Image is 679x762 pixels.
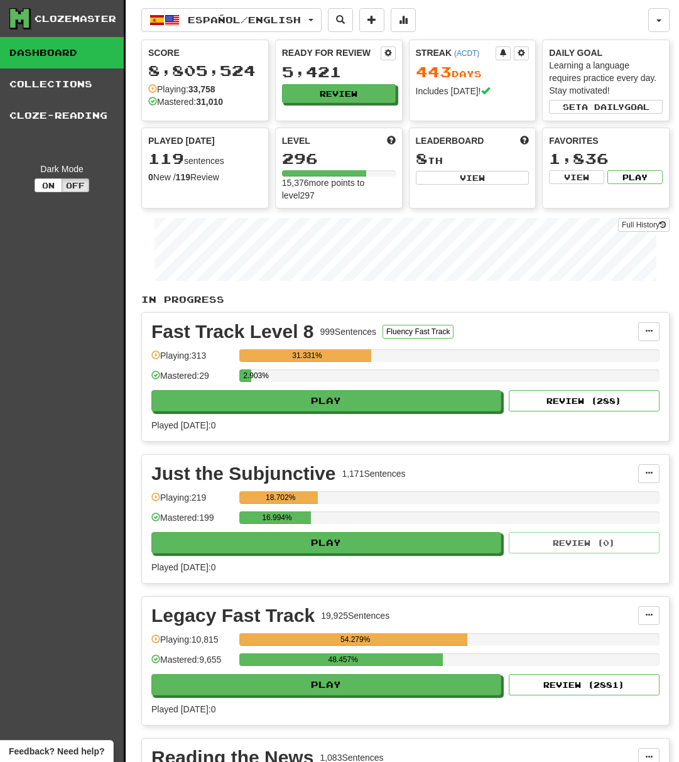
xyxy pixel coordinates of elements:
[618,218,670,232] a: Full History
[151,464,335,483] div: Just the Subjunctive
[282,134,310,147] span: Level
[416,63,452,80] span: 443
[549,170,604,184] button: View
[282,151,396,166] div: 296
[148,95,223,108] div: Mastered:
[416,46,496,59] div: Streak
[416,134,484,147] span: Leaderboard
[141,8,322,32] button: Español/English
[151,532,501,553] button: Play
[243,511,310,524] div: 16.994%
[321,609,389,622] div: 19,925 Sentences
[282,46,381,59] div: Ready for Review
[148,150,184,167] span: 119
[148,171,262,183] div: New / Review
[148,172,153,182] strong: 0
[509,532,660,553] button: Review (0)
[151,674,501,695] button: Play
[188,84,215,94] strong: 33,758
[141,293,670,306] p: In Progress
[416,171,530,185] button: View
[148,46,262,59] div: Score
[549,134,663,147] div: Favorites
[416,150,428,167] span: 8
[387,134,396,147] span: Score more points to level up
[35,13,116,25] div: Clozemaster
[151,704,215,714] span: Played [DATE]: 0
[151,562,215,572] span: Played [DATE]: 0
[9,745,104,758] span: Open feedback widget
[359,8,384,32] button: Add sentence to collection
[151,322,314,341] div: Fast Track Level 8
[416,151,530,167] div: th
[282,84,396,103] button: Review
[148,151,262,167] div: sentences
[383,325,454,339] button: Fluency Fast Track
[196,97,223,107] strong: 31,010
[582,102,624,111] span: a daily
[328,8,353,32] button: Search sentences
[148,63,262,79] div: 8,805,524
[243,653,443,666] div: 48.457%
[62,178,89,192] button: Off
[320,325,377,338] div: 999 Sentences
[243,491,318,504] div: 18.702%
[520,134,529,147] span: This week in points, UTC
[282,64,396,80] div: 5,421
[151,369,233,390] div: Mastered: 29
[509,674,660,695] button: Review (2881)
[151,653,233,674] div: Mastered: 9,655
[391,8,416,32] button: More stats
[549,46,663,59] div: Daily Goal
[549,100,663,114] button: Seta dailygoal
[416,64,530,80] div: Day s
[243,369,251,382] div: 2.903%
[151,633,233,654] div: Playing: 10,815
[148,134,215,147] span: Played [DATE]
[549,59,663,97] div: Learning a language requires practice every day. Stay motivated!
[9,163,114,175] div: Dark Mode
[151,606,315,625] div: Legacy Fast Track
[151,390,501,411] button: Play
[188,14,301,25] span: Español / English
[509,390,660,411] button: Review (288)
[151,511,233,532] div: Mastered: 199
[282,177,396,202] div: 15,376 more points to level 297
[454,49,479,58] a: (ACDT)
[416,85,530,97] div: Includes [DATE]!
[151,491,233,512] div: Playing: 219
[176,172,190,182] strong: 119
[151,420,215,430] span: Played [DATE]: 0
[549,151,663,166] div: 1,836
[35,178,62,192] button: On
[607,170,663,184] button: Play
[151,349,233,370] div: Playing: 313
[342,467,405,480] div: 1,171 Sentences
[243,633,467,646] div: 54.279%
[243,349,371,362] div: 31.331%
[148,83,215,95] div: Playing:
